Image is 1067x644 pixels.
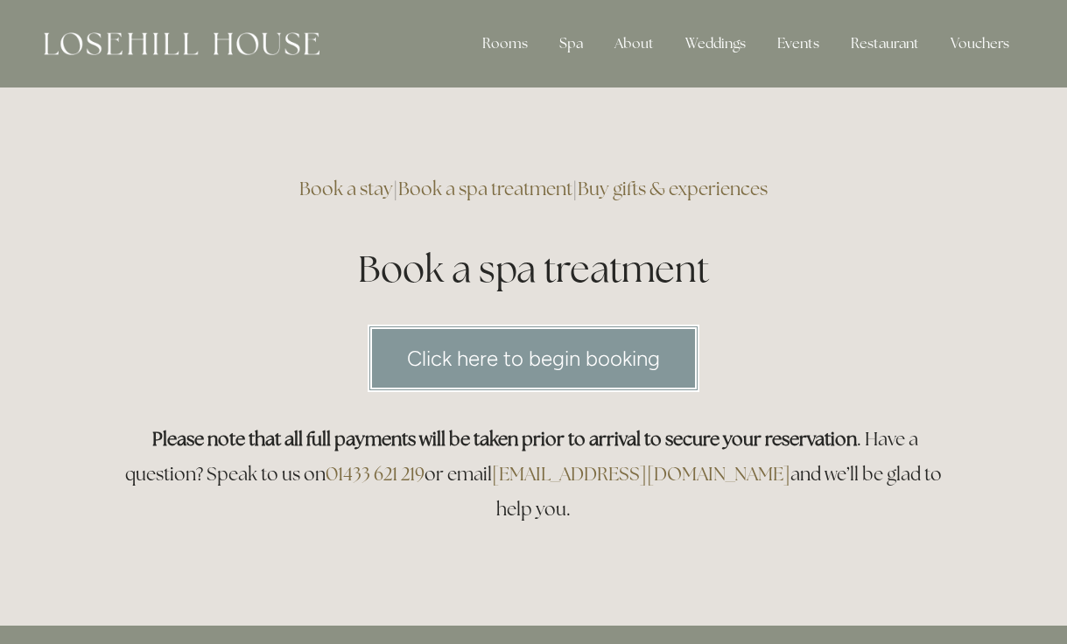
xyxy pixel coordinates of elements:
div: Weddings [671,26,760,61]
div: Spa [545,26,597,61]
a: Buy gifts & experiences [578,177,768,200]
div: Restaurant [837,26,933,61]
div: Events [763,26,833,61]
a: Book a stay [299,177,393,200]
div: About [600,26,668,61]
a: Book a spa treatment [398,177,572,200]
div: Rooms [468,26,542,61]
a: Vouchers [937,26,1023,61]
img: Losehill House [44,32,319,55]
a: [EMAIL_ADDRESS][DOMAIN_NAME] [492,462,790,486]
h3: . Have a question? Speak to us on or email and we’ll be glad to help you. [116,422,952,527]
h3: | | [116,171,952,206]
a: 01433 621 219 [326,462,425,486]
h1: Book a spa treatment [116,243,952,295]
strong: Please note that all full payments will be taken prior to arrival to secure your reservation [152,427,857,451]
a: Click here to begin booking [368,325,699,392]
